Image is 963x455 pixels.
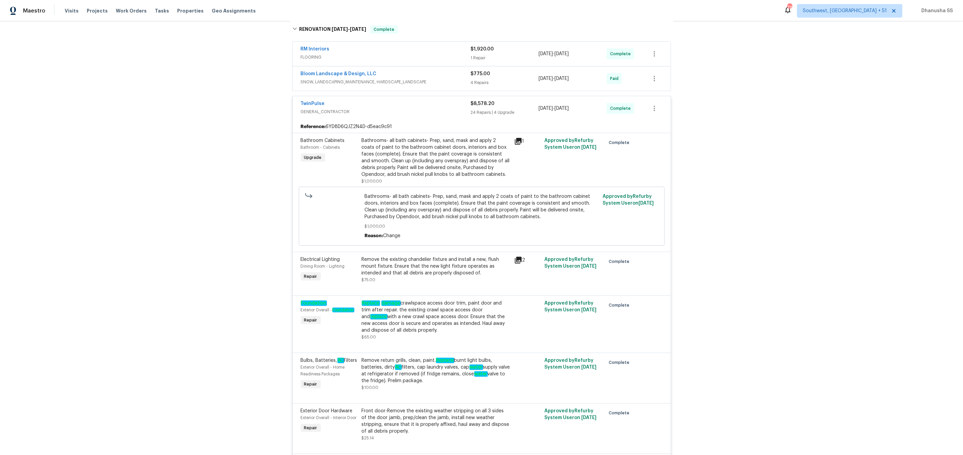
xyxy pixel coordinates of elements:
div: 1 [514,137,541,145]
b: Reference: [301,123,326,130]
span: $25.14 [362,436,374,440]
span: Approved by Refurby System User on [603,194,654,206]
span: Exterior Overall - Interior Door [301,416,357,420]
em: Replace [362,301,380,306]
a: TwinPulse [301,101,325,106]
span: $65.00 [362,335,376,339]
span: $100.00 [362,386,379,390]
div: RENOVATION [DATE]-[DATE]Complete [290,19,673,40]
em: AC [395,365,402,370]
span: Bathrooms- all bath cabinets- Prep, sand, mask and apply 2 coats of paint to the bathroom cabinet... [364,193,599,220]
span: Approved by Refurby System User on [544,301,596,312]
div: 718 [787,4,792,11]
span: Repair [301,317,320,324]
span: Southwest, [GEOGRAPHIC_DATA] + 51 [803,7,887,14]
em: Foundation [332,308,354,312]
span: Tasks [155,8,169,13]
span: $1,000.00 [364,223,599,230]
em: AC [337,358,344,363]
span: Reason: [364,233,383,238]
span: Geo Assignments [212,7,256,14]
div: 24 Repairs | 4 Upgrade [471,109,539,116]
span: Complete [609,139,632,146]
span: - [539,50,569,57]
div: Remove return grills, clean, paint. burnt light bulbs, batteries, dirty filters, cap laundry valv... [362,357,510,384]
span: Upgrade [301,154,325,161]
span: Visits [65,7,79,14]
span: [DATE] [539,76,553,81]
span: Complete [610,50,633,57]
em: Foundation [301,301,327,306]
span: [DATE] [581,365,596,370]
span: [DATE] [350,27,366,32]
span: Complete [609,302,632,309]
span: [DATE] [539,51,553,56]
span: Complete [610,105,633,112]
span: Exterior Overall - [301,308,354,312]
span: [DATE] [581,308,596,312]
span: Properties [177,7,204,14]
span: [DATE] [554,106,569,111]
span: Bathroom Cabinets [301,138,345,143]
span: Complete [609,258,632,265]
span: Complete [609,410,632,416]
span: Complete [609,359,632,366]
span: [DATE] [332,27,348,32]
div: 6YD8D6QJZ2N4D-d5eac9c91 [293,121,671,133]
span: Approved by Refurby System User on [544,257,596,269]
span: Approved by Refurby System User on [544,358,596,370]
span: - [332,27,366,32]
em: water [474,371,488,377]
span: Dining Room - Lighting [301,264,345,268]
span: [DATE] [581,145,596,150]
span: Dhanusha SS [919,7,953,14]
span: Complete [371,26,397,33]
span: $1,920.00 [471,47,494,51]
em: damage [381,301,401,306]
div: Front door-Remove the existing weather stripping on all 3 sides of the door jamb, prep/clean the ... [362,408,510,435]
span: [DATE] [554,51,569,56]
a: Bloom Landscape & Design, LLC [301,71,377,76]
span: - [539,105,569,112]
span: Repair [301,381,320,388]
span: $8,578.20 [471,101,495,106]
span: SNOW, LANDSCAPING_MAINTENANCE, HARDSCAPE_LANDSCAPE [301,79,471,85]
span: Electrical Lighting [301,257,340,262]
span: Maestro [23,7,45,14]
span: GENERAL_CONTRACTOR [301,108,471,115]
span: Exterior Door Hardware [301,409,353,413]
span: Bathroom - Cabinets [301,145,340,149]
a: RM Interiors [301,47,330,51]
span: [DATE] [638,201,654,206]
span: Exterior Overall - Home Readiness Packages [301,365,345,376]
em: replace [370,314,388,319]
span: Projects [87,7,108,14]
span: Paid [610,75,621,82]
div: 1 Repair [471,55,539,61]
span: Approved by Refurby System User on [544,138,596,150]
em: Replace [436,358,454,363]
span: [DATE] [539,106,553,111]
span: Approved by Refurby System User on [544,409,596,420]
span: - [539,75,569,82]
span: $75.00 [362,278,376,282]
span: $775.00 [471,71,490,76]
span: Bulbs, Batteries, Filters [301,358,357,363]
div: crawlspace access door trim, paint door and trim after repair. the existing crawl space access do... [362,300,510,334]
span: [DATE] [581,264,596,269]
span: Repair [301,425,320,431]
div: Bathrooms- all bath cabinets- Prep, sand, mask and apply 2 coats of paint to the bathroom cabinet... [362,137,510,178]
div: Remove the existing chandelier fixture and install a new, flush mount fixture. Ensure that the ne... [362,256,510,276]
span: Work Orders [116,7,147,14]
span: [DATE] [581,415,596,420]
div: 2 [514,256,541,264]
span: Change [383,233,400,238]
span: [DATE] [554,76,569,81]
em: water [469,365,483,370]
span: $1,000.00 [362,179,382,183]
div: 4 Repairs [471,79,539,86]
h6: RENOVATION [299,25,366,34]
span: FLOORING [301,54,471,61]
span: Repair [301,273,320,280]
